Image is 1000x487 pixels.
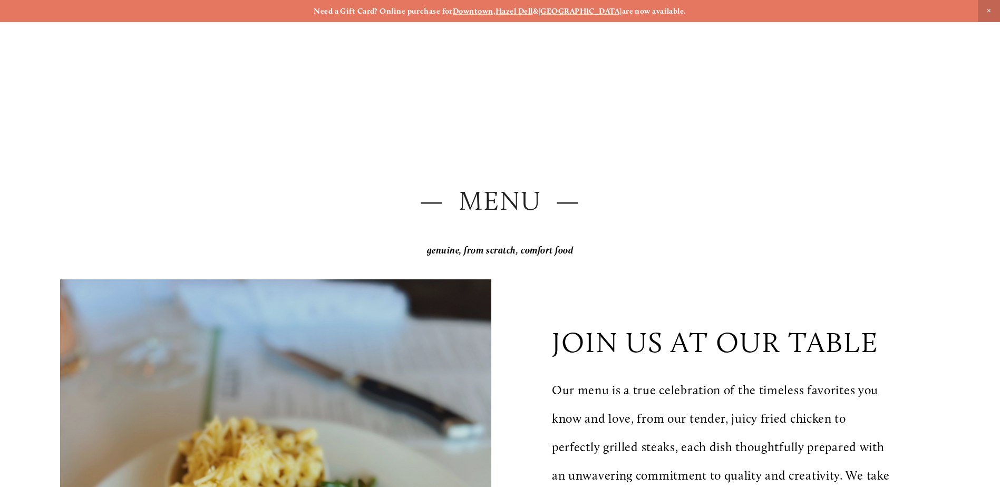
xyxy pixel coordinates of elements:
[538,6,622,16] a: [GEOGRAPHIC_DATA]
[552,325,879,359] p: join us at our table
[622,6,686,16] strong: are now available.
[493,6,496,16] strong: ,
[533,6,538,16] strong: &
[314,6,453,16] strong: Need a Gift Card? Online purchase for
[496,6,533,16] a: Hazel Dell
[60,182,940,220] h2: — Menu —
[427,245,574,256] em: genuine, from scratch, comfort food
[453,6,493,16] a: Downtown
